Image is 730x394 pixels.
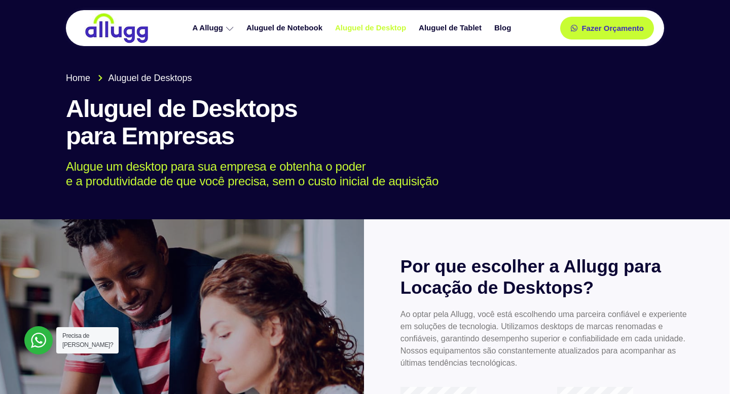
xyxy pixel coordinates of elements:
p: Ao optar pela Allugg, você está escolhendo uma parceira confiável e experiente em soluções de tec... [400,308,693,369]
a: Aluguel de Desktop [330,19,414,37]
img: locação de TI é Allugg [84,13,150,44]
span: Aluguel de Desktops [106,71,192,85]
a: Aluguel de Notebook [241,19,330,37]
h1: Aluguel de Desktops para Empresas [66,95,664,150]
span: Fazer Orçamento [581,24,644,32]
a: Fazer Orçamento [560,17,654,40]
span: Home [66,71,90,85]
a: Blog [489,19,519,37]
span: Precisa de [PERSON_NAME]? [62,332,113,348]
p: Alugue um desktop para sua empresa e obtenha o poder e a produtividade de que você precisa, sem o... [66,160,649,189]
a: Aluguel de Tablet [414,19,489,37]
h2: Por que escolher a Allugg para Locação de Desktops? [400,256,693,298]
a: A Allugg [187,19,241,37]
